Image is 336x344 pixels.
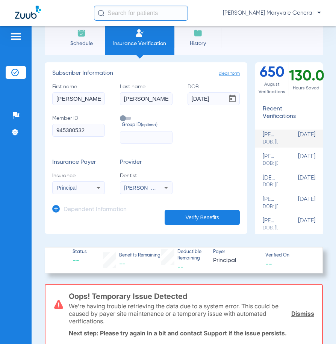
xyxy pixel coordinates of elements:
span: Insurance [52,172,105,180]
span: Group ID [122,122,173,129]
span: DOB: [DEMOGRAPHIC_DATA] [263,139,278,146]
span: [PERSON_NAME] 1295925675 [124,185,198,191]
span: Insurance Verification [110,40,169,47]
span: Verified On [265,252,311,259]
span: Schedule [64,40,99,47]
div: 650 [255,62,289,96]
div: [DEMOGRAPHIC_DATA][PERSON_NAME] [263,175,278,189]
h3: Insurance Payer [52,159,105,166]
input: Last name [120,92,173,105]
label: Last name [120,83,173,105]
label: Member ID [52,115,105,144]
span: [DATE] [278,196,315,210]
img: Manual Insurance Verification [135,29,144,38]
span: Dentist [120,172,173,180]
img: Search Icon [98,10,104,17]
div: 130.0 [289,62,323,96]
div: [PERSON_NAME] [263,153,278,167]
span: Principal [213,256,259,266]
input: DOBOpen calendar [188,92,240,105]
input: Member ID [52,124,105,137]
span: [DATE] [278,131,315,145]
span: History [180,40,216,47]
span: Hours Saved [289,84,323,92]
span: -- [73,256,87,266]
img: hamburger-icon [10,32,22,41]
iframe: Chat Widget [298,308,336,344]
span: -- [265,260,272,268]
label: First name [52,83,105,105]
h3: Oops! Temporary Issue Detected [69,293,314,300]
span: Payer [213,249,259,256]
img: Zuub Logo [15,6,41,19]
span: DOB: [DEMOGRAPHIC_DATA] [263,160,278,167]
div: [PERSON_NAME] [263,131,278,145]
span: Deductible Remaining [177,249,206,262]
span: [DATE] [278,153,315,167]
span: [PERSON_NAME] Maryvale General [223,9,321,17]
input: First name [52,92,105,105]
button: Open calendar [225,91,240,106]
h3: Dependent Information [64,206,127,214]
span: -- [177,264,183,270]
span: DOB: [DEMOGRAPHIC_DATA] [263,182,278,189]
span: [DATE] [278,217,315,231]
span: clear form [219,70,240,77]
input: Search for patients [94,6,188,21]
img: Schedule [77,29,86,38]
span: -- [119,261,125,267]
a: Dismiss [291,310,314,317]
span: Principal [57,185,77,191]
h3: Provider [120,159,173,166]
p: Next step: Please try again in a bit and contact Support if the issue persists. [69,329,314,337]
span: DOB: [DEMOGRAPHIC_DATA] [263,204,278,210]
small: (optional) [141,122,157,129]
p: We’re having trouble retrieving the data due to a system error. This could be caused by payer sit... [69,302,286,325]
span: Status [73,249,87,256]
div: [PERSON_NAME] [263,217,278,231]
img: History [194,29,203,38]
div: [PERSON_NAME] [263,196,278,210]
span: Benefits Remaining [119,252,160,259]
span: [DATE] [278,175,315,189]
button: Verify Benefits [165,210,240,225]
img: error-icon [54,300,63,309]
h3: Subscriber Information [52,70,240,77]
h3: Recent Verifications [255,106,323,120]
span: August Verifications [255,81,289,96]
label: DOB [188,83,240,105]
